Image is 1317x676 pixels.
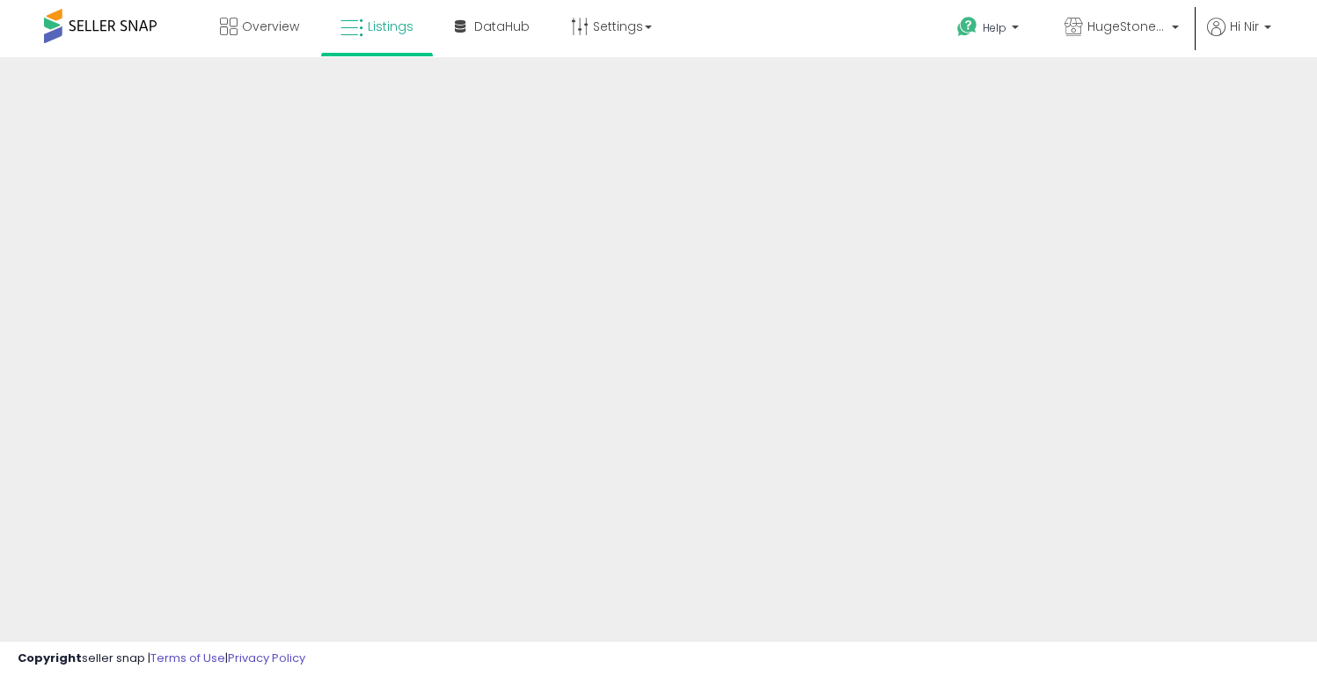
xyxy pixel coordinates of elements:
span: Overview [242,18,299,35]
span: Listings [368,18,413,35]
a: Terms of Use [150,650,225,666]
a: Privacy Policy [228,650,305,666]
i: Get Help [956,16,978,38]
strong: Copyright [18,650,82,666]
div: seller snap | | [18,650,305,667]
span: HugeStone Store [1087,18,1167,35]
span: Help [983,20,1006,35]
span: DataHub [474,18,530,35]
a: Hi Nir [1207,18,1271,57]
a: Help [943,3,1036,57]
span: Hi Nir [1230,18,1259,35]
